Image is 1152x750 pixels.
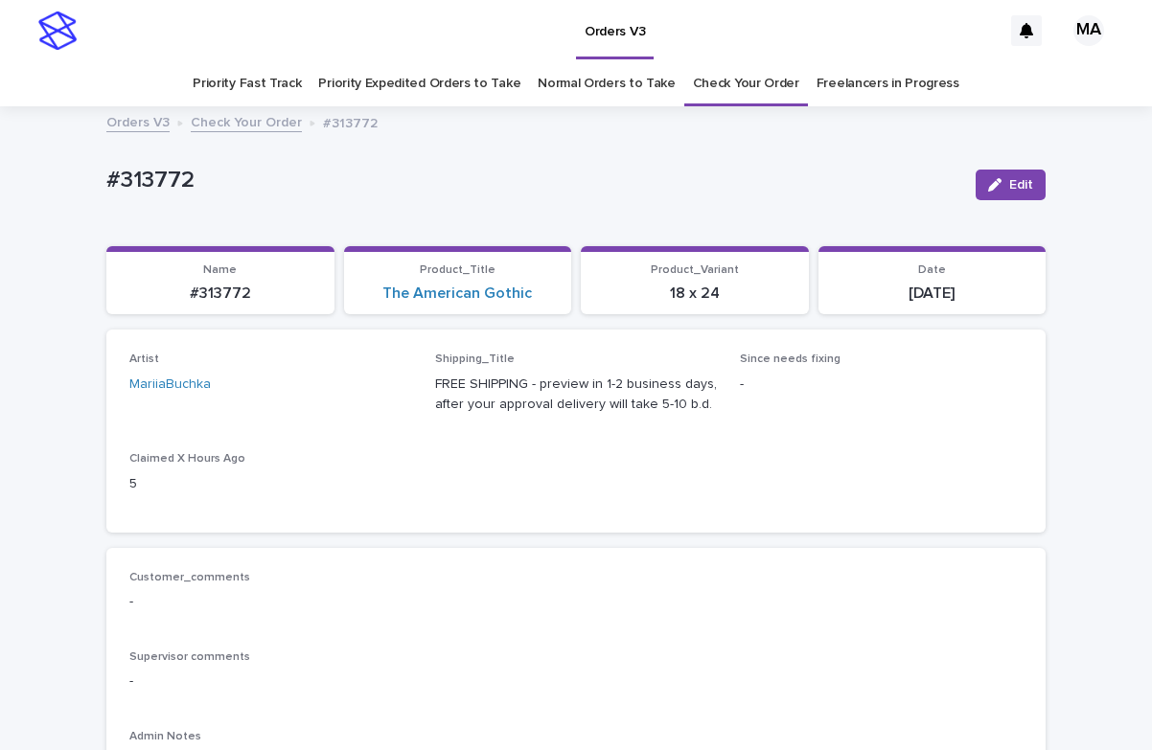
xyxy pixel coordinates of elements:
[592,284,797,303] p: 18 x 24
[129,453,245,465] span: Claimed X Hours Ago
[323,111,378,132] p: #313772
[435,353,515,365] span: Shipping_Title
[1009,178,1033,192] span: Edit
[118,284,323,303] p: #313772
[129,572,250,583] span: Customer_comments
[651,264,739,276] span: Product_Variant
[830,284,1035,303] p: [DATE]
[129,474,412,494] p: 5
[918,264,946,276] span: Date
[740,375,1023,395] p: -
[538,61,676,106] a: Normal Orders to Take
[740,353,841,365] span: Since needs fixing
[382,284,532,303] a: The American Gothic
[435,375,718,415] p: FREE SHIPPING - preview in 1-2 business days, after your approval delivery will take 5-10 b.d.
[129,671,1023,692] p: -
[817,61,959,106] a: Freelancers in Progress
[203,264,237,276] span: Name
[420,264,495,276] span: Product_Title
[129,375,211,395] a: MariiaBuchka
[193,61,301,106] a: Priority Fast Track
[106,167,960,194] p: #313772
[318,61,520,106] a: Priority Expedited Orders to Take
[129,353,159,365] span: Artist
[38,11,77,50] img: stacker-logo-s-only.png
[129,651,250,663] span: Supervisor comments
[1073,15,1104,46] div: MA
[129,592,1023,612] p: -
[191,110,302,132] a: Check Your Order
[129,731,201,742] span: Admin Notes
[106,110,170,132] a: Orders V3
[693,61,799,106] a: Check Your Order
[976,170,1046,200] button: Edit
